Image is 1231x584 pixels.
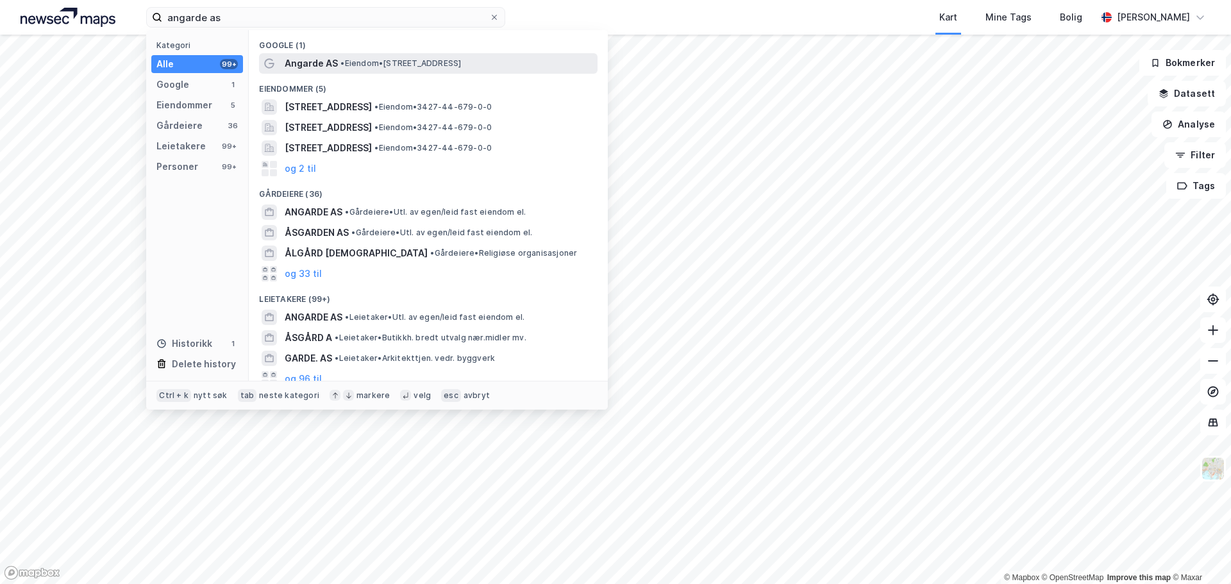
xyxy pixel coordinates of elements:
[249,30,608,53] div: Google (1)
[374,122,378,132] span: •
[172,356,236,372] div: Delete history
[340,58,344,68] span: •
[351,228,355,237] span: •
[285,161,316,176] button: og 2 til
[259,390,319,401] div: neste kategori
[285,204,342,220] span: ANGARDE AS
[939,10,957,25] div: Kart
[285,246,428,261] span: ÅLGÅRD [DEMOGRAPHIC_DATA]
[220,141,238,151] div: 99+
[249,179,608,202] div: Gårdeiere (36)
[162,8,489,27] input: Søk på adresse, matrikkel, gårdeiere, leietakere eller personer
[441,389,461,402] div: esc
[414,390,431,401] div: velg
[335,353,339,363] span: •
[156,56,174,72] div: Alle
[156,118,203,133] div: Gårdeiere
[220,162,238,172] div: 99+
[228,100,238,110] div: 5
[985,10,1032,25] div: Mine Tags
[156,40,243,50] div: Kategori
[228,79,238,90] div: 1
[238,389,257,402] div: tab
[1042,573,1104,582] a: OpenStreetMap
[335,333,339,342] span: •
[285,225,349,240] span: ÅSGARDEN AS
[220,59,238,69] div: 99+
[345,312,349,322] span: •
[21,8,115,27] img: logo.a4113a55bc3d86da70a041830d287a7e.svg
[156,138,206,154] div: Leietakere
[1167,522,1231,584] iframe: Chat Widget
[249,74,608,97] div: Eiendommer (5)
[228,121,238,131] div: 36
[1166,173,1226,199] button: Tags
[285,140,372,156] span: [STREET_ADDRESS]
[285,310,342,325] span: ANGARDE AS
[156,159,198,174] div: Personer
[156,77,189,92] div: Google
[4,565,60,580] a: Mapbox homepage
[156,97,212,113] div: Eiendommer
[285,56,338,71] span: Angarde AS
[249,284,608,307] div: Leietakere (99+)
[1117,10,1190,25] div: [PERSON_NAME]
[1004,573,1039,582] a: Mapbox
[340,58,461,69] span: Eiendom • [STREET_ADDRESS]
[1164,142,1226,168] button: Filter
[335,333,526,343] span: Leietaker • Butikkh. bredt utvalg nær.midler mv.
[374,122,492,133] span: Eiendom • 3427-44-679-0-0
[464,390,490,401] div: avbryt
[351,228,532,238] span: Gårdeiere • Utl. av egen/leid fast eiendom el.
[1060,10,1082,25] div: Bolig
[430,248,434,258] span: •
[374,102,378,112] span: •
[345,312,524,322] span: Leietaker • Utl. av egen/leid fast eiendom el.
[285,266,322,281] button: og 33 til
[285,351,332,366] span: GARDE. AS
[156,389,191,402] div: Ctrl + k
[1139,50,1226,76] button: Bokmerker
[194,390,228,401] div: nytt søk
[374,143,378,153] span: •
[1151,112,1226,137] button: Analyse
[285,120,372,135] span: [STREET_ADDRESS]
[356,390,390,401] div: markere
[374,143,492,153] span: Eiendom • 3427-44-679-0-0
[285,99,372,115] span: [STREET_ADDRESS]
[156,336,212,351] div: Historikk
[335,353,495,363] span: Leietaker • Arkitekttjen. vedr. byggverk
[345,207,349,217] span: •
[345,207,526,217] span: Gårdeiere • Utl. av egen/leid fast eiendom el.
[1148,81,1226,106] button: Datasett
[374,102,492,112] span: Eiendom • 3427-44-679-0-0
[430,248,577,258] span: Gårdeiere • Religiøse organisasjoner
[1201,456,1225,481] img: Z
[285,371,322,387] button: og 96 til
[1107,573,1171,582] a: Improve this map
[285,330,332,346] span: ÅSGÅRD A
[228,338,238,349] div: 1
